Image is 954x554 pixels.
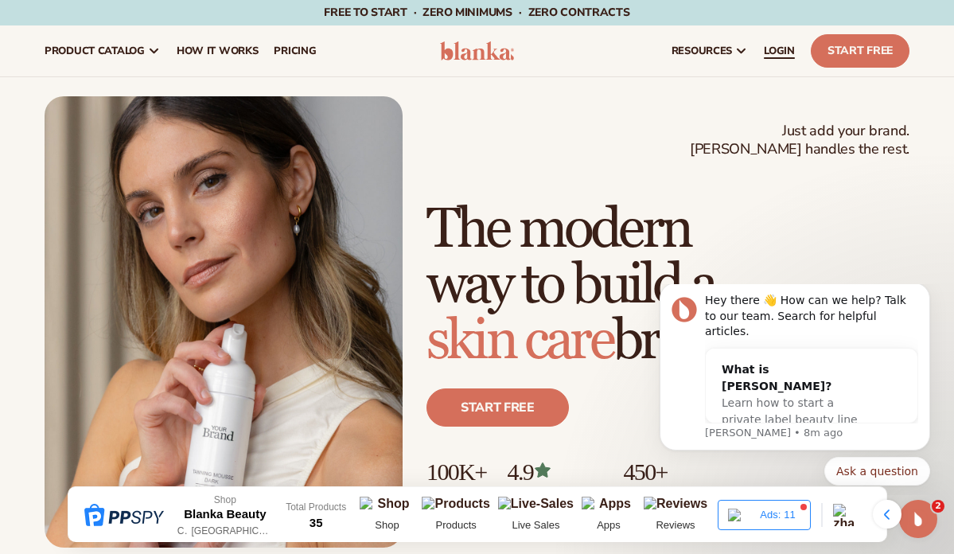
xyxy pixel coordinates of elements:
iframe: Intercom live chat [899,500,937,538]
a: product catalog [37,25,169,76]
span: LOGIN [764,45,795,57]
img: Profile image for Lee [36,13,61,38]
span: Learn how to start a private label beauty line with [PERSON_NAME] [86,112,222,158]
p: Over 400 reviews [508,485,608,511]
div: Message content [69,9,282,139]
a: pricing [266,25,324,76]
h1: The modern way to build a brand [426,202,909,369]
a: resources [664,25,756,76]
div: What is [PERSON_NAME]?Learn how to start a private label beauty line with [PERSON_NAME] [70,64,250,174]
p: 450+ [623,458,743,485]
div: Quick reply options [24,173,294,201]
a: Start Free [811,34,909,68]
p: 4.9 [508,458,608,485]
span: resources [672,45,732,57]
span: product catalog [45,45,145,57]
p: High-quality products [623,485,743,511]
a: LOGIN [756,25,803,76]
div: What is [PERSON_NAME]? [86,77,234,111]
button: Quick reply: Ask a question [189,173,294,201]
p: Brands built [426,485,492,511]
span: How It Works [177,45,259,57]
span: 2 [932,500,944,513]
img: Female holding tanning mousse. [45,96,403,548]
p: 100K+ [426,458,492,485]
span: Free to start · ZERO minimums · ZERO contracts [324,5,629,20]
span: pricing [274,45,316,57]
span: skin care [426,307,613,375]
img: logo [440,41,515,60]
div: Hey there 👋 How can we help? Talk to our team. Search for helpful articles. [69,9,282,56]
iframe: Intercom notifications message [636,284,954,495]
span: Just add your brand. [PERSON_NAME] handles the rest. [690,122,909,159]
a: How It Works [169,25,267,76]
a: Start free [426,388,569,427]
p: Message from Lee, sent 8m ago [69,142,282,156]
